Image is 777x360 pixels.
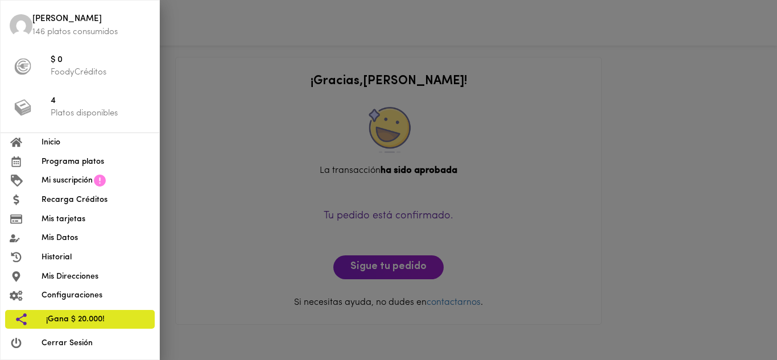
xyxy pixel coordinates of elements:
[42,175,93,187] span: Mi suscripción
[14,58,31,75] img: foody-creditos-black.png
[32,26,150,38] p: 146 platos consumidos
[42,251,150,263] span: Historial
[42,136,150,148] span: Inicio
[51,107,150,119] p: Platos disponibles
[42,213,150,225] span: Mis tarjetas
[14,99,31,116] img: platos_menu.png
[42,156,150,168] span: Programa platos
[51,95,150,108] span: 4
[42,337,150,349] span: Cerrar Sesión
[42,194,150,206] span: Recarga Créditos
[711,294,766,349] iframe: Messagebird Livechat Widget
[42,271,150,283] span: Mis Direcciones
[51,67,150,78] p: FoodyCréditos
[51,54,150,67] span: $ 0
[46,313,146,325] span: ¡Gana $ 20.000!
[42,232,150,244] span: Mis Datos
[32,13,150,26] span: [PERSON_NAME]
[42,289,150,301] span: Configuraciones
